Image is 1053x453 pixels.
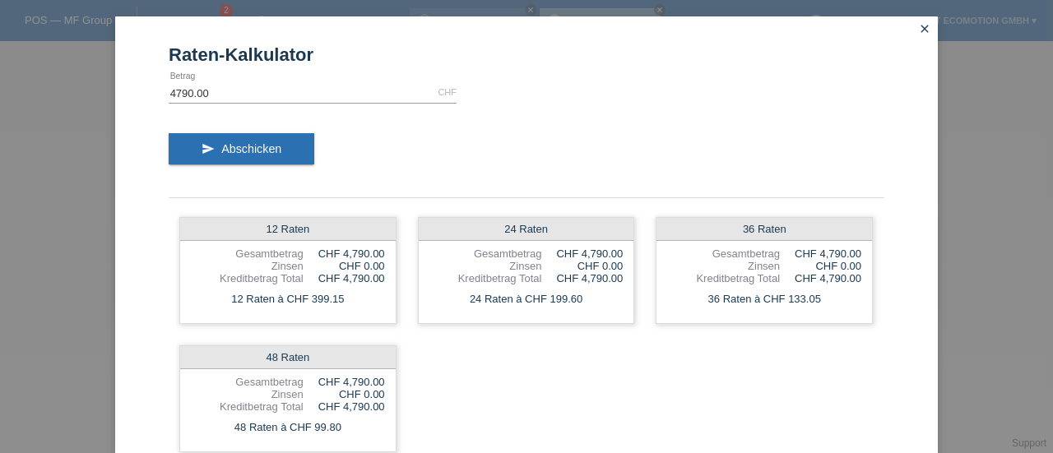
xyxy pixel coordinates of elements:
div: Zinsen [429,260,542,272]
span: Abschicken [221,142,281,155]
button: send Abschicken [169,133,314,164]
div: Zinsen [191,388,304,400]
div: 36 Raten à CHF 133.05 [656,289,872,310]
div: 48 Raten [180,346,396,369]
div: CHF 0.00 [304,260,385,272]
a: close [914,21,935,39]
div: 12 Raten [180,218,396,241]
div: CHF 4,790.00 [304,376,385,388]
div: CHF 4,790.00 [541,247,623,260]
div: 48 Raten à CHF 99.80 [180,417,396,438]
h1: Raten-Kalkulator [169,44,884,65]
div: Gesamtbetrag [191,376,304,388]
div: Zinsen [667,260,780,272]
i: send [202,142,215,155]
div: CHF [438,87,457,97]
div: CHF 4,790.00 [780,247,861,260]
div: Zinsen [191,260,304,272]
div: CHF 4,790.00 [304,247,385,260]
div: CHF 0.00 [780,260,861,272]
div: Kreditbetrag Total [191,400,304,413]
div: CHF 0.00 [541,260,623,272]
div: Kreditbetrag Total [667,272,780,284]
div: Gesamtbetrag [667,247,780,260]
div: CHF 0.00 [304,388,385,400]
div: Kreditbetrag Total [429,272,542,284]
div: CHF 4,790.00 [304,400,385,413]
div: 12 Raten à CHF 399.15 [180,289,396,310]
div: CHF 4,790.00 [780,272,861,284]
div: 24 Raten à CHF 199.60 [419,289,634,310]
div: Gesamtbetrag [429,247,542,260]
div: 36 Raten [656,218,872,241]
div: 24 Raten [419,218,634,241]
div: CHF 4,790.00 [541,272,623,284]
div: Gesamtbetrag [191,247,304,260]
i: close [918,22,931,35]
div: Kreditbetrag Total [191,272,304,284]
div: CHF 4,790.00 [304,272,385,284]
